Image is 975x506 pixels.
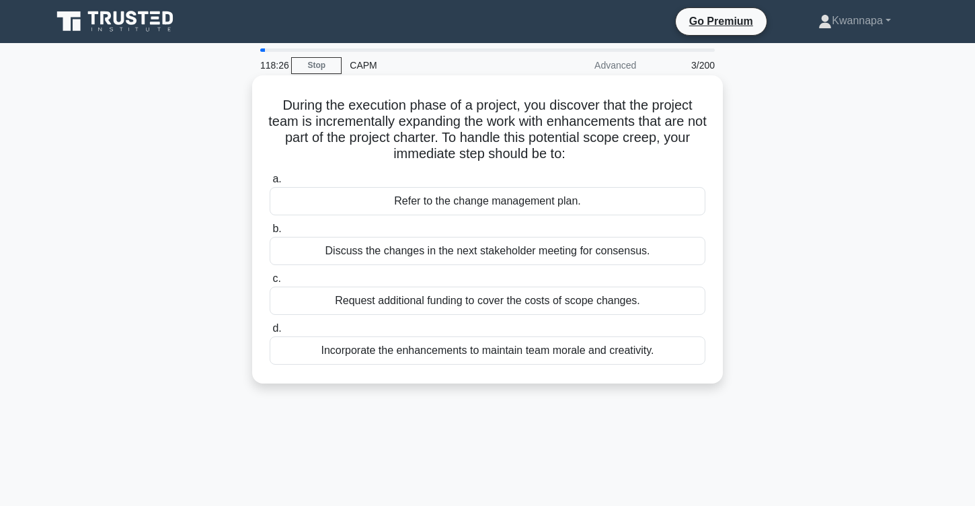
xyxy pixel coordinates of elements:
[272,223,281,234] span: b.
[270,287,705,315] div: Request additional funding to cover the costs of scope changes.
[526,52,644,79] div: Advanced
[270,237,705,265] div: Discuss the changes in the next stakeholder meeting for consensus.
[342,52,526,79] div: CAPM
[681,13,761,30] a: Go Premium
[252,52,291,79] div: 118:26
[272,322,281,334] span: d.
[270,187,705,215] div: Refer to the change management plan.
[268,97,707,163] h5: During the execution phase of a project, you discover that the project team is incrementally expa...
[786,7,923,34] a: Kwannapa
[272,173,281,184] span: a.
[270,336,705,365] div: Incorporate the enhancements to maintain team morale and creativity.
[272,273,280,284] span: c.
[644,52,723,79] div: 3/200
[291,57,342,74] a: Stop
